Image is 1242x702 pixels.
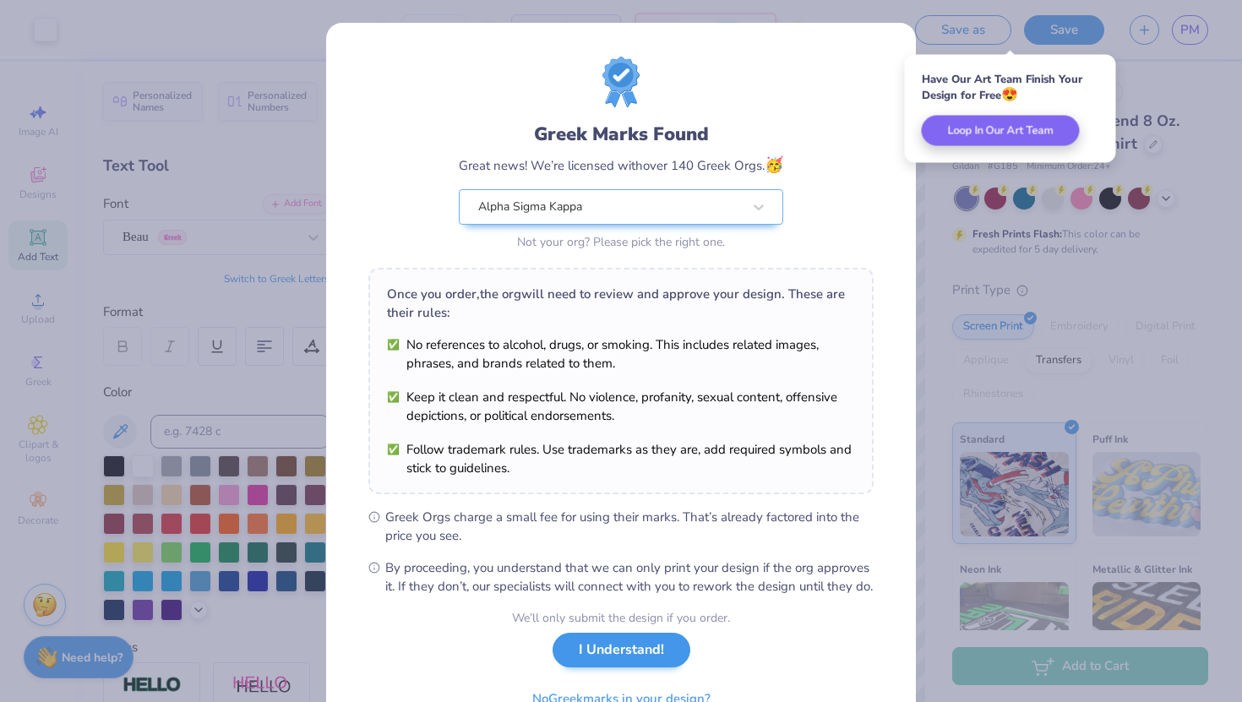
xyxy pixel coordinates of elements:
span: 🥳 [765,155,783,175]
div: Once you order, the org will need to review and approve your design. These are their rules: [387,285,855,322]
div: Greek Marks Found [459,121,783,148]
li: No references to alcohol, drugs, or smoking. This includes related images, phrases, and brands re... [387,335,855,373]
div: Great news! We’re licensed with over 140 Greek Orgs. [459,154,783,177]
span: By proceeding, you understand that we can only print your design if the org approves it. If they ... [385,558,874,596]
li: Follow trademark rules. Use trademarks as they are, add required symbols and stick to guidelines. [387,440,855,477]
span: 😍 [1001,85,1018,104]
span: Greek Orgs charge a small fee for using their marks. That’s already factored into the price you see. [385,508,874,545]
button: I Understand! [553,633,690,667]
img: license-marks-badge.png [602,57,640,107]
div: We’ll only submit the design if you order. [512,609,730,627]
button: Loop In Our Art Team [922,116,1080,146]
div: Have Our Art Team Finish Your Design for Free [922,72,1099,103]
li: Keep it clean and respectful. No violence, profanity, sexual content, offensive depictions, or po... [387,388,855,425]
div: Not your org? Please pick the right one. [459,233,783,251]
